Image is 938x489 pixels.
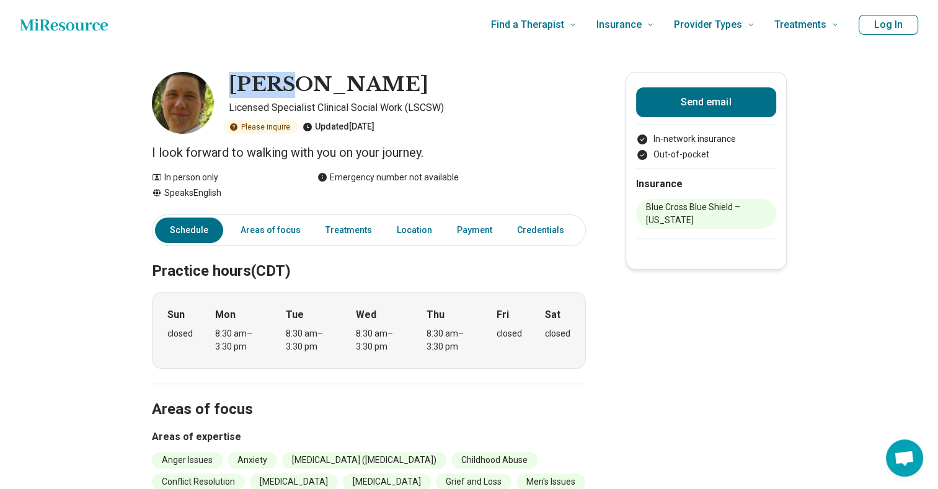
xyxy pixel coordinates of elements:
[636,177,776,192] h2: Insurance
[318,218,379,243] a: Treatments
[510,218,572,243] a: Credentials
[317,171,459,184] div: Emergency number not available
[427,327,474,353] div: 8:30 am – 3:30 pm
[356,327,404,353] div: 8:30 am – 3:30 pm
[497,327,522,340] div: closed
[215,307,236,322] strong: Mon
[303,120,374,134] div: Updated [DATE]
[152,452,223,469] li: Anger Issues
[233,218,308,243] a: Areas of focus
[229,72,428,98] h1: [PERSON_NAME]
[152,187,293,200] div: Speaks English
[636,133,776,146] li: In-network insurance
[389,218,440,243] a: Location
[886,439,923,477] div: Open chat
[596,16,642,33] span: Insurance
[674,16,742,33] span: Provider Types
[152,369,586,420] h2: Areas of focus
[356,307,376,322] strong: Wed
[449,218,500,243] a: Payment
[228,452,277,469] li: Anxiety
[545,327,570,340] div: closed
[20,12,108,37] a: Home page
[427,307,445,322] strong: Thu
[229,100,586,115] p: Licensed Specialist Clinical Social Work (LSCSW)
[491,16,564,33] span: Find a Therapist
[155,218,223,243] a: Schedule
[282,452,446,469] li: [MEDICAL_DATA] ([MEDICAL_DATA])
[497,307,509,322] strong: Fri
[152,144,586,161] p: I look forward to walking with you on your journey.
[636,87,776,117] button: Send email
[152,171,293,184] div: In person only
[636,199,776,229] li: Blue Cross Blue Shield – [US_STATE]
[545,307,560,322] strong: Sat
[774,16,826,33] span: Treatments
[451,452,538,469] li: Childhood Abuse
[215,327,263,353] div: 8:30 am – 3:30 pm
[152,231,586,282] h2: Practice hours (CDT)
[152,430,586,444] h3: Areas of expertise
[167,327,193,340] div: closed
[286,327,334,353] div: 8:30 am – 3:30 pm
[859,15,918,35] button: Log In
[224,120,298,134] div: Please inquire
[152,292,586,369] div: When does the program meet?
[636,148,776,161] li: Out-of-pocket
[582,218,626,243] a: Other
[152,72,214,134] img: John Ormiston, Licensed Specialist Clinical Social Work (LSCSW)
[636,133,776,161] ul: Payment options
[167,307,185,322] strong: Sun
[286,307,304,322] strong: Tue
